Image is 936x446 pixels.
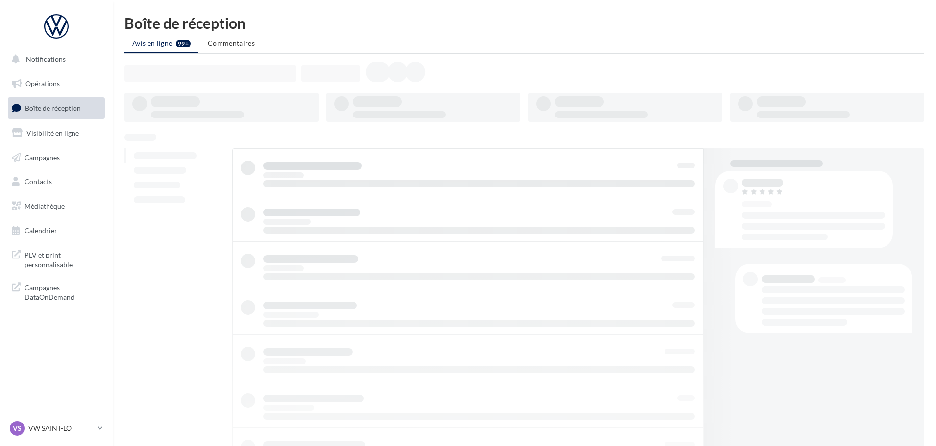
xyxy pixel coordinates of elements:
span: PLV et print personnalisable [25,248,101,269]
span: Calendrier [25,226,57,235]
a: Boîte de réception [6,97,107,118]
span: Contacts [25,177,52,186]
span: Boîte de réception [25,104,81,112]
a: Visibilité en ligne [6,123,107,143]
span: VS [13,423,22,433]
span: Médiathèque [25,202,65,210]
a: Opérations [6,73,107,94]
p: VW SAINT-LO [28,423,94,433]
span: Campagnes DataOnDemand [25,281,101,302]
a: VS VW SAINT-LO [8,419,105,438]
div: Boîte de réception [124,16,924,30]
span: Notifications [26,55,66,63]
a: Campagnes DataOnDemand [6,277,107,306]
a: Médiathèque [6,196,107,216]
span: Campagnes [25,153,60,161]
a: PLV et print personnalisable [6,244,107,273]
span: Visibilité en ligne [26,129,79,137]
span: Opérations [25,79,60,88]
span: Commentaires [208,39,255,47]
a: Contacts [6,171,107,192]
a: Calendrier [6,220,107,241]
button: Notifications [6,49,103,70]
a: Campagnes [6,147,107,168]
